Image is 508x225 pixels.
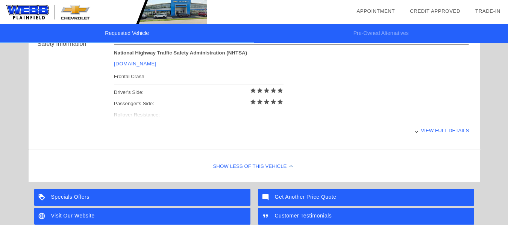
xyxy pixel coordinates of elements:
div: Show Less of this Vehicle [29,152,480,182]
i: star [270,98,277,105]
i: star [263,87,270,94]
strong: National Highway Traffic Safety Administration (NHTSA) [114,50,247,56]
i: star [270,87,277,94]
a: Customer Testimonials [258,208,474,225]
a: Credit Approved [410,8,460,14]
a: Appointment [356,8,395,14]
i: star [277,98,284,105]
a: Get Another Price Quote [258,189,474,206]
img: ic_mode_comment_white_24dp_2x.png [258,189,275,206]
i: star [256,87,263,94]
i: star [256,98,263,105]
a: [DOMAIN_NAME] [114,61,156,66]
a: Trade-In [475,8,500,14]
img: ic_loyalty_white_24dp_2x.png [34,189,51,206]
a: Visit Our Website [34,208,250,225]
div: View full details [114,121,469,140]
i: star [263,98,270,105]
i: star [250,87,256,94]
img: ic_format_quote_white_24dp_2x.png [258,208,275,225]
img: ic_language_white_24dp_2x.png [34,208,51,225]
div: Frontal Crash [114,72,284,81]
div: Passenger's Side: [114,98,284,109]
div: Driver's Side: [114,87,284,98]
i: star [277,87,284,94]
i: star [250,98,256,105]
a: Specials Offers [34,189,250,206]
